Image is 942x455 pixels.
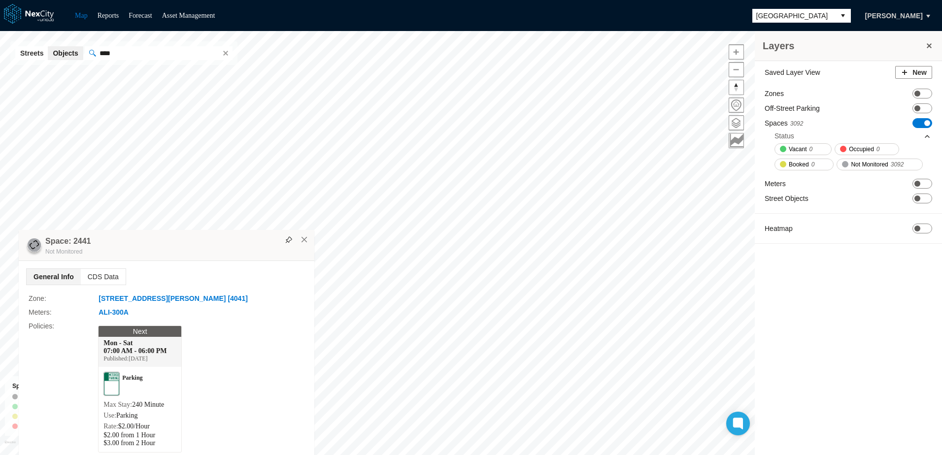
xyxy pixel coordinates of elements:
[162,12,215,19] a: Asset Management
[729,62,744,77] button: Zoom out
[765,224,793,233] label: Heatmap
[15,46,48,60] button: Streets
[729,80,743,95] span: Reset bearing to north
[75,12,88,19] a: Map
[811,160,815,169] span: 0
[765,89,784,98] label: Zones
[729,80,744,95] button: Reset bearing to north
[98,307,129,318] button: ALI-300A
[835,9,851,23] button: select
[219,46,233,60] span: clear
[765,67,820,77] label: Saved Layer View
[835,143,899,155] button: Occupied0
[4,441,16,452] a: Mapbox homepage
[20,48,43,58] span: Streets
[774,143,832,155] button: Vacant0
[756,11,831,21] span: [GEOGRAPHIC_DATA]
[45,236,91,247] h4: Space: 2441
[789,160,809,169] span: Booked
[729,97,744,113] button: Home
[837,159,923,170] button: Not Monitored3092
[765,194,808,203] label: Street Objects
[98,293,248,304] button: [STREET_ADDRESS][PERSON_NAME] [4041]
[48,46,83,60] button: Objects
[729,133,744,148] button: Key metrics
[98,12,119,19] a: Reports
[774,129,931,143] div: Status
[855,7,933,24] button: [PERSON_NAME]
[729,44,744,60] button: Zoom in
[285,236,292,243] img: svg%3e
[765,118,803,129] label: Spaces
[45,248,82,255] span: Not Monitored
[29,307,98,318] label: Meters :
[765,179,786,189] label: Meters
[53,48,78,58] span: Objects
[809,144,812,154] span: 0
[729,45,743,59] span: Zoom in
[300,235,309,244] button: Close popup
[81,269,126,285] span: CDS Data
[765,103,820,113] label: Off-Street Parking
[865,11,923,21] span: [PERSON_NAME]
[729,63,743,77] span: Zoom out
[729,115,744,130] button: Layers management
[774,131,794,141] div: Status
[789,144,807,154] span: Vacant
[895,66,932,79] button: New
[912,67,927,77] span: New
[27,269,81,285] span: General Info
[891,160,904,169] span: 3092
[29,293,98,304] label: Zone :
[790,120,804,127] span: 3092
[774,159,834,170] button: Booked0
[12,381,97,391] div: Spaces
[129,12,152,19] a: Forecast
[763,39,924,53] h3: Layers
[876,144,880,154] span: 0
[849,144,874,154] span: Occupied
[851,160,888,169] span: Not Monitored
